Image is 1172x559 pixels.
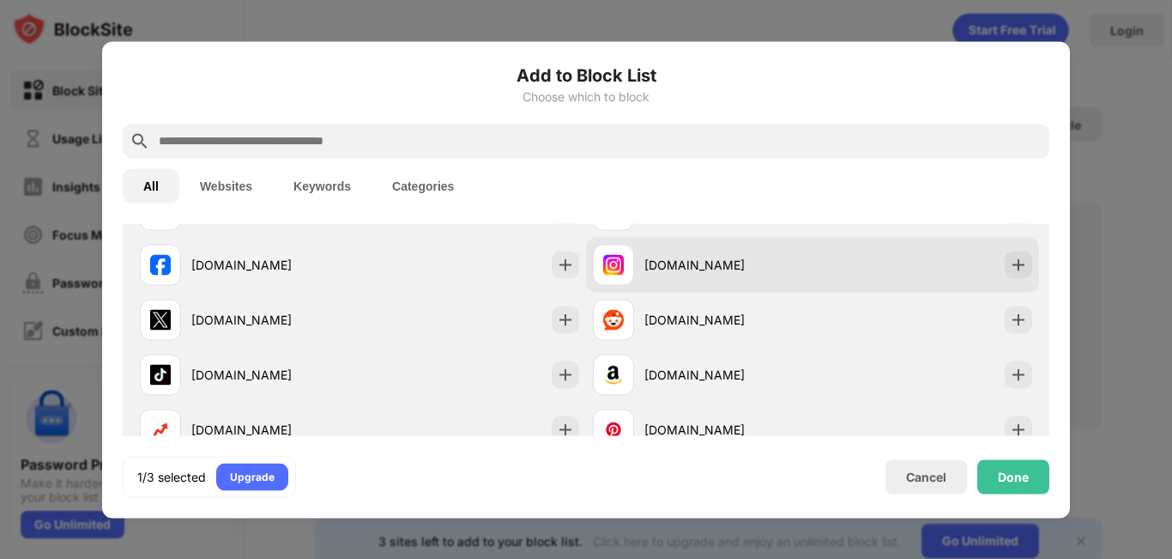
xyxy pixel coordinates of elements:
[273,168,372,203] button: Keywords
[150,419,171,440] img: favicons
[372,168,474,203] button: Categories
[150,364,171,385] img: favicons
[123,62,1049,88] h6: Add to Block List
[191,311,359,329] div: [DOMAIN_NAME]
[644,421,813,439] div: [DOMAIN_NAME]
[150,254,171,275] img: favicons
[603,309,624,330] img: favicons
[123,89,1049,103] div: Choose which to block
[603,419,624,440] img: favicons
[150,309,171,330] img: favicons
[191,256,359,274] div: [DOMAIN_NAME]
[123,168,179,203] button: All
[191,421,359,439] div: [DOMAIN_NAME]
[603,364,624,385] img: favicons
[230,468,275,485] div: Upgrade
[130,131,150,151] img: search.svg
[644,311,813,329] div: [DOMAIN_NAME]
[644,366,813,384] div: [DOMAIN_NAME]
[179,168,273,203] button: Websites
[191,366,359,384] div: [DOMAIN_NAME]
[137,468,206,485] div: 1/3 selected
[906,470,946,484] div: Cancel
[644,256,813,274] div: [DOMAIN_NAME]
[603,254,624,275] img: favicons
[998,470,1029,483] div: Done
